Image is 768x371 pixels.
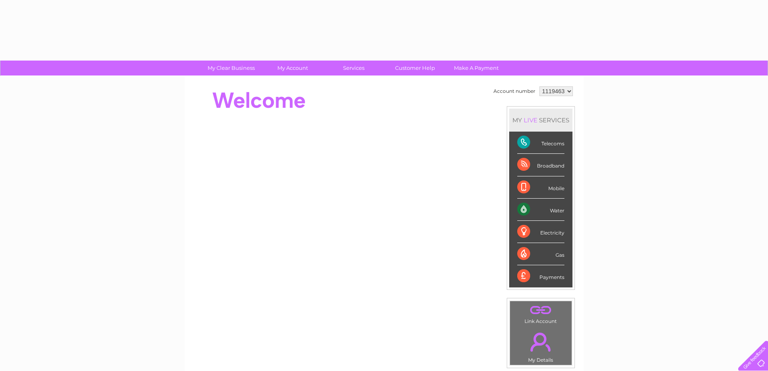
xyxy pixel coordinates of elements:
a: . [512,303,570,317]
div: MY SERVICES [509,109,572,132]
a: My Account [259,61,326,75]
div: Electricity [517,221,564,243]
div: Payments [517,265,564,287]
a: Customer Help [382,61,448,75]
div: Mobile [517,176,564,199]
div: Water [517,199,564,221]
td: Link Account [510,301,572,326]
a: Services [321,61,387,75]
a: My Clear Business [198,61,264,75]
div: Broadband [517,154,564,176]
a: . [512,328,570,356]
td: My Details [510,326,572,365]
div: Gas [517,243,564,265]
td: Account number [491,84,537,98]
a: Make A Payment [443,61,510,75]
div: Telecoms [517,132,564,154]
div: LIVE [522,116,539,124]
